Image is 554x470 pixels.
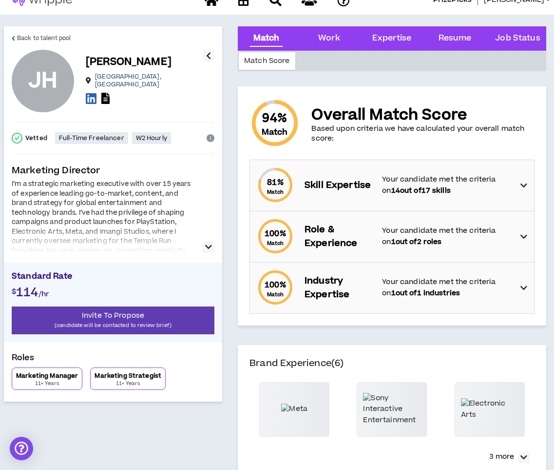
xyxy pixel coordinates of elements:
div: I’m a strategic marketing executive with over 15 years of experience leading go-to-market, conten... [12,180,197,351]
strong: 1 out of 2 roles [391,237,442,247]
p: 11+ Years [116,380,140,388]
p: Overall Match Score [311,106,535,124]
strong: 14 out of 17 skills [391,185,451,196]
div: JH [28,71,58,92]
span: 100 % [265,228,286,240]
div: James H. [12,50,74,112]
div: Match [253,32,280,45]
p: Your candidate met the criteria on [382,174,511,196]
small: Match [262,126,288,138]
span: Invite To Propose [82,310,144,321]
p: Based upon criteria we have calculated your overall match score: [311,124,535,143]
span: /hr [38,289,49,299]
div: 100%MatchIndustry ExpertiseYour candidate met the criteria on1out of1 industries [250,263,534,313]
div: Expertise [372,32,411,45]
h4: Brand Experience (6) [249,357,535,382]
img: Meta [281,404,307,414]
p: Marketing Manager [16,372,78,380]
div: Resume [439,32,472,45]
div: Match Score [239,52,295,70]
div: Job Status [495,32,540,45]
img: Sony Interactive Entertainment [363,393,420,426]
p: Your candidate met the criteria on [382,277,511,299]
span: 114 [16,284,38,301]
p: Roles [12,352,214,368]
span: Back to talent pool [17,34,71,43]
p: Role & Experience [305,223,372,250]
button: Invite To Propose(candidate will be contacted to review brief) [12,307,214,334]
span: 100 % [265,279,286,291]
p: 3 more [489,451,514,462]
p: Full-Time Freelancer [59,134,124,142]
div: 81%MatchSkill ExpertiseYour candidate met the criteria on14out of17 skills [250,160,534,211]
button: 3 more [484,449,535,466]
p: Marketing Director [12,164,214,178]
span: 94 % [262,111,287,126]
p: 11+ Years [35,380,59,388]
p: Standard Rate [12,270,214,285]
small: Match [267,240,284,247]
span: info-circle [207,134,214,142]
p: [PERSON_NAME] [86,55,172,69]
small: Match [267,291,284,298]
p: [GEOGRAPHIC_DATA] , [GEOGRAPHIC_DATA] [95,73,203,88]
span: check-circle [12,133,22,143]
p: Your candidate met the criteria on [382,225,511,247]
p: (candidate will be contacted to review brief) [12,321,214,330]
p: Industry Expertise [305,274,372,302]
p: Vetted [25,134,47,142]
small: Match [267,188,284,196]
img: Electronic Arts [461,398,518,420]
a: Back to talent pool [12,26,71,50]
strong: 1 out of 1 industries [391,288,460,298]
p: Marketing Strategist [95,372,161,380]
p: W2 Hourly [136,134,167,142]
div: Work [318,32,340,45]
span: 81 % [267,177,283,188]
div: Open Intercom Messenger [10,437,33,460]
div: 100%MatchRole & ExperienceYour candidate met the criteria on1out of2 roles [250,211,534,262]
p: Skill Expertise [305,179,372,192]
span: $ [12,286,16,297]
